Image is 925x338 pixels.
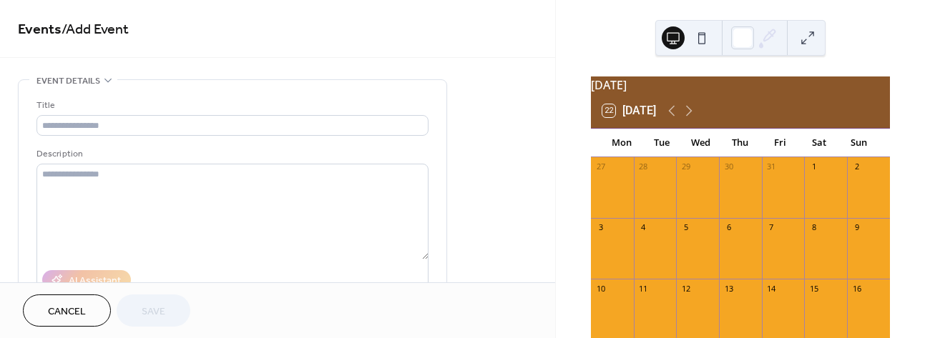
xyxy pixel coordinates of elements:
[597,101,661,121] button: 22[DATE]
[839,129,878,157] div: Sun
[681,129,720,157] div: Wed
[595,161,606,172] div: 27
[36,146,426,161] div: Description
[638,222,649,233] div: 4
[760,129,799,157] div: Fri
[48,304,86,319] span: Cancel
[800,129,839,157] div: Sat
[680,283,691,294] div: 12
[766,283,777,294] div: 14
[720,129,760,157] div: Thu
[808,161,819,172] div: 1
[595,283,606,294] div: 10
[680,222,691,233] div: 5
[680,161,691,172] div: 29
[808,222,819,233] div: 8
[851,222,862,233] div: 9
[62,16,129,44] span: / Add Event
[851,283,862,294] div: 16
[36,98,426,113] div: Title
[595,222,606,233] div: 3
[638,283,649,294] div: 11
[723,161,734,172] div: 30
[36,74,100,89] span: Event details
[602,129,642,157] div: Mon
[808,283,819,294] div: 15
[642,129,681,157] div: Tue
[851,161,862,172] div: 2
[638,161,649,172] div: 28
[18,16,62,44] a: Events
[766,161,777,172] div: 31
[723,222,734,233] div: 6
[766,222,777,233] div: 7
[723,283,734,294] div: 13
[591,76,890,94] div: [DATE]
[23,294,111,327] button: Cancel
